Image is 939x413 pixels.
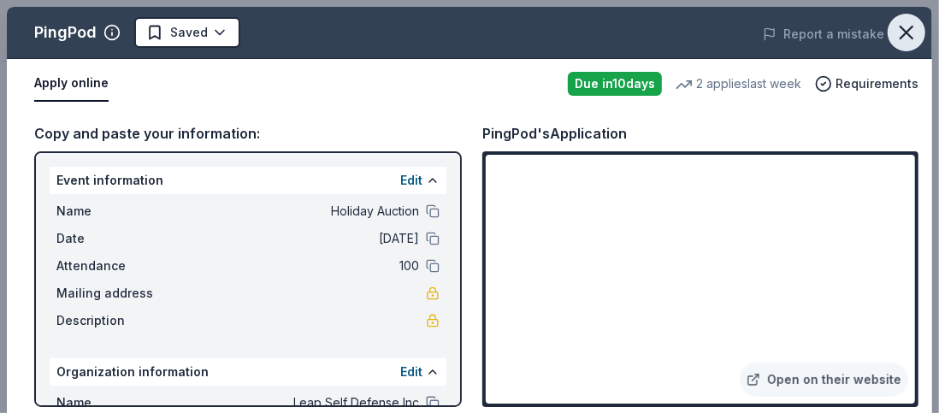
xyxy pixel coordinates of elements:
button: Requirements [815,74,918,94]
button: Edit [400,170,422,191]
span: Saved [170,22,208,43]
span: Holiday Auction [171,201,419,221]
span: Attendance [56,256,171,276]
span: Mailing address [56,283,171,304]
span: Description [56,310,171,331]
span: Date [56,228,171,249]
span: 100 [171,256,419,276]
span: [DATE] [171,228,419,249]
div: PingPod [34,19,97,46]
div: Due in 10 days [568,72,662,96]
a: Open on their website [740,363,908,397]
button: Report a mistake [763,24,884,44]
button: Apply online [34,66,109,102]
span: Leap Self Defense Inc [171,392,419,413]
button: Saved [134,17,240,48]
div: 2 applies last week [676,74,801,94]
span: Name [56,201,171,221]
div: Organization information [50,358,446,386]
div: Event information [50,167,446,194]
div: Copy and paste your information: [34,122,462,145]
span: Requirements [836,74,918,94]
div: PingPod's Application [482,122,627,145]
button: Edit [400,362,422,382]
span: Name [56,392,171,413]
